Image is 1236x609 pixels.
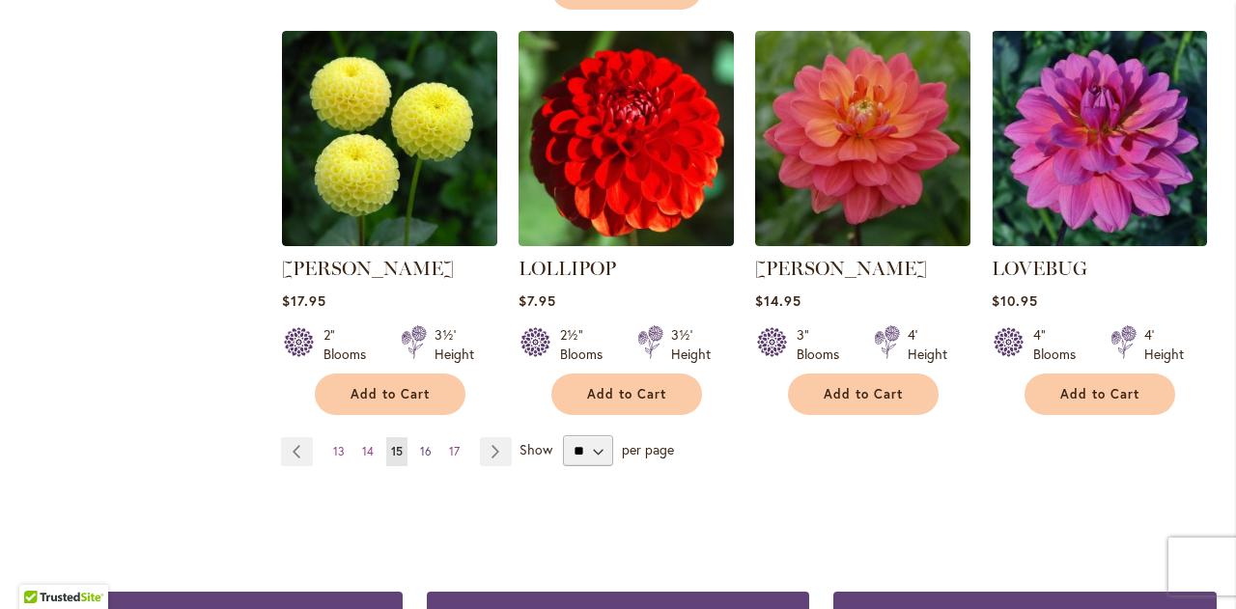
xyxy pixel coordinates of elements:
span: Add to Cart [824,386,903,402]
a: LOVEBUG [992,232,1207,250]
button: Add to Cart [315,374,465,415]
a: LOLLIPOP [519,232,734,250]
span: $7.95 [519,291,556,310]
img: LOLLIPOP [519,31,734,246]
span: 13 [333,444,345,458]
div: 3" Blooms [797,325,851,364]
div: 2" Blooms [323,325,378,364]
a: LOVEBUG [992,257,1087,280]
span: $17.95 [282,291,326,310]
span: Add to Cart [351,386,430,402]
div: 2½" Blooms [560,325,614,364]
a: 17 [444,437,464,466]
a: LORA ASHLEY [755,232,970,250]
button: Add to Cart [551,374,702,415]
div: 4' Height [908,325,947,364]
button: Add to Cart [788,374,939,415]
a: 13 [328,437,350,466]
span: 17 [449,444,460,458]
a: 16 [415,437,436,466]
div: 4" Blooms [1033,325,1087,364]
iframe: Launch Accessibility Center [14,540,69,595]
a: LITTLE SCOTTIE [282,232,497,250]
div: 3½' Height [435,325,474,364]
a: 14 [357,437,379,466]
span: 15 [391,444,403,458]
span: per page [622,440,674,458]
button: Add to Cart [1025,374,1175,415]
span: Add to Cart [1060,386,1139,402]
div: 3½' Height [671,325,711,364]
span: $14.95 [755,291,801,310]
span: $10.95 [992,291,1038,310]
a: LOLLIPOP [519,257,616,280]
a: [PERSON_NAME] [755,257,927,280]
span: Add to Cart [587,386,666,402]
a: [PERSON_NAME] [282,257,454,280]
img: LORA ASHLEY [755,31,970,246]
img: LOVEBUG [992,31,1207,246]
span: 16 [420,444,432,458]
span: Show [520,440,552,458]
div: 4' Height [1144,325,1184,364]
img: LITTLE SCOTTIE [282,31,497,246]
span: 14 [362,444,374,458]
